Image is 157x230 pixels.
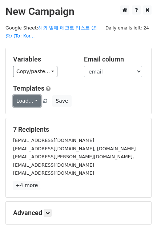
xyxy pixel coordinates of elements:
[5,5,152,18] h2: New Campaign
[13,84,44,92] a: Templates
[52,95,71,107] button: Save
[13,66,57,77] a: Copy/paste...
[84,55,144,63] h5: Email column
[13,181,40,190] a: +4 more
[13,146,136,168] small: [EMAIL_ADDRESS][DOMAIN_NAME], [DOMAIN_NAME][EMAIL_ADDRESS][PERSON_NAME][DOMAIN_NAME], [EMAIL_ADDR...
[13,95,41,107] a: Load...
[13,209,144,217] h5: Advanced
[13,170,94,176] small: [EMAIL_ADDRESS][DOMAIN_NAME]
[13,126,144,134] h5: 7 Recipients
[5,25,98,39] small: Google Sheet:
[103,24,152,32] span: Daily emails left: 24
[13,138,94,143] small: [EMAIL_ADDRESS][DOMAIN_NAME]
[5,25,98,39] a: 해외 발매 메크로 리스트 (최종) (To: Kor...
[121,195,157,230] iframe: Chat Widget
[103,25,152,31] a: Daily emails left: 24
[13,55,73,63] h5: Variables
